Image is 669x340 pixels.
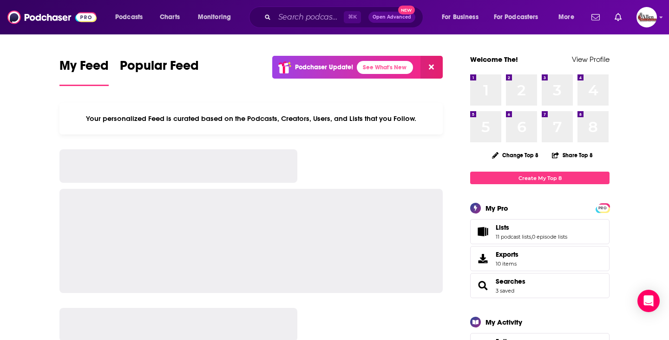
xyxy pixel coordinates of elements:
[470,219,610,244] span: Lists
[470,273,610,298] span: Searches
[115,11,143,24] span: Podcasts
[588,9,603,25] a: Show notifications dropdown
[473,252,492,265] span: Exports
[398,6,415,14] span: New
[488,10,552,25] button: open menu
[470,55,518,64] a: Welcome The!
[160,11,180,24] span: Charts
[485,204,508,213] div: My Pro
[496,277,525,286] a: Searches
[120,58,199,79] span: Popular Feed
[572,55,610,64] a: View Profile
[636,7,657,27] button: Show profile menu
[473,225,492,238] a: Lists
[473,279,492,292] a: Searches
[368,12,415,23] button: Open AdvancedNew
[496,250,518,259] span: Exports
[496,260,518,267] span: 10 items
[636,7,657,27] span: Logged in as AllenMedia
[470,172,610,184] a: Create My Top 8
[191,10,243,25] button: open menu
[435,10,490,25] button: open menu
[494,11,538,24] span: For Podcasters
[295,63,353,71] p: Podchaser Update!
[637,290,660,312] div: Open Intercom Messenger
[275,10,344,25] input: Search podcasts, credits, & more...
[496,233,531,240] a: 11 podcast lists
[551,146,593,164] button: Share Top 8
[344,11,361,23] span: ⌘ K
[496,223,567,232] a: Lists
[154,10,185,25] a: Charts
[373,15,411,20] span: Open Advanced
[59,58,109,79] span: My Feed
[59,103,443,134] div: Your personalized Feed is curated based on the Podcasts, Creators, Users, and Lists that you Follow.
[532,233,567,240] a: 0 episode lists
[198,11,231,24] span: Monitoring
[486,149,544,161] button: Change Top 8
[485,318,522,327] div: My Activity
[531,233,532,240] span: ,
[59,58,109,86] a: My Feed
[7,8,97,26] img: Podchaser - Follow, Share and Rate Podcasts
[109,10,155,25] button: open menu
[611,9,625,25] a: Show notifications dropdown
[496,287,514,294] a: 3 saved
[552,10,586,25] button: open menu
[558,11,574,24] span: More
[442,11,479,24] span: For Business
[597,204,608,211] a: PRO
[496,223,509,232] span: Lists
[258,7,432,28] div: Search podcasts, credits, & more...
[470,246,610,271] a: Exports
[636,7,657,27] img: User Profile
[357,61,413,74] a: See What's New
[120,58,199,86] a: Popular Feed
